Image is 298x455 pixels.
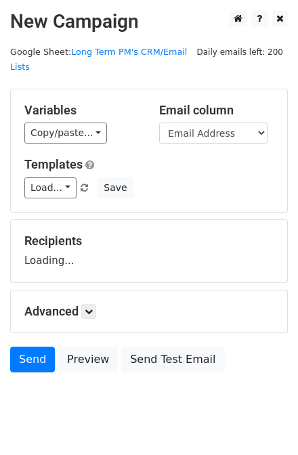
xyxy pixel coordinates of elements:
[24,157,83,171] a: Templates
[24,234,274,248] h5: Recipients
[121,347,224,372] a: Send Test Email
[24,234,274,269] div: Loading...
[58,347,118,372] a: Preview
[10,47,187,72] a: Long Term PM's CRM/Email Lists
[192,47,288,57] a: Daily emails left: 200
[24,123,107,144] a: Copy/paste...
[24,103,139,118] h5: Variables
[159,103,274,118] h5: Email column
[10,347,55,372] a: Send
[192,45,288,60] span: Daily emails left: 200
[24,177,77,198] a: Load...
[10,47,187,72] small: Google Sheet:
[24,304,274,319] h5: Advanced
[98,177,133,198] button: Save
[10,10,288,33] h2: New Campaign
